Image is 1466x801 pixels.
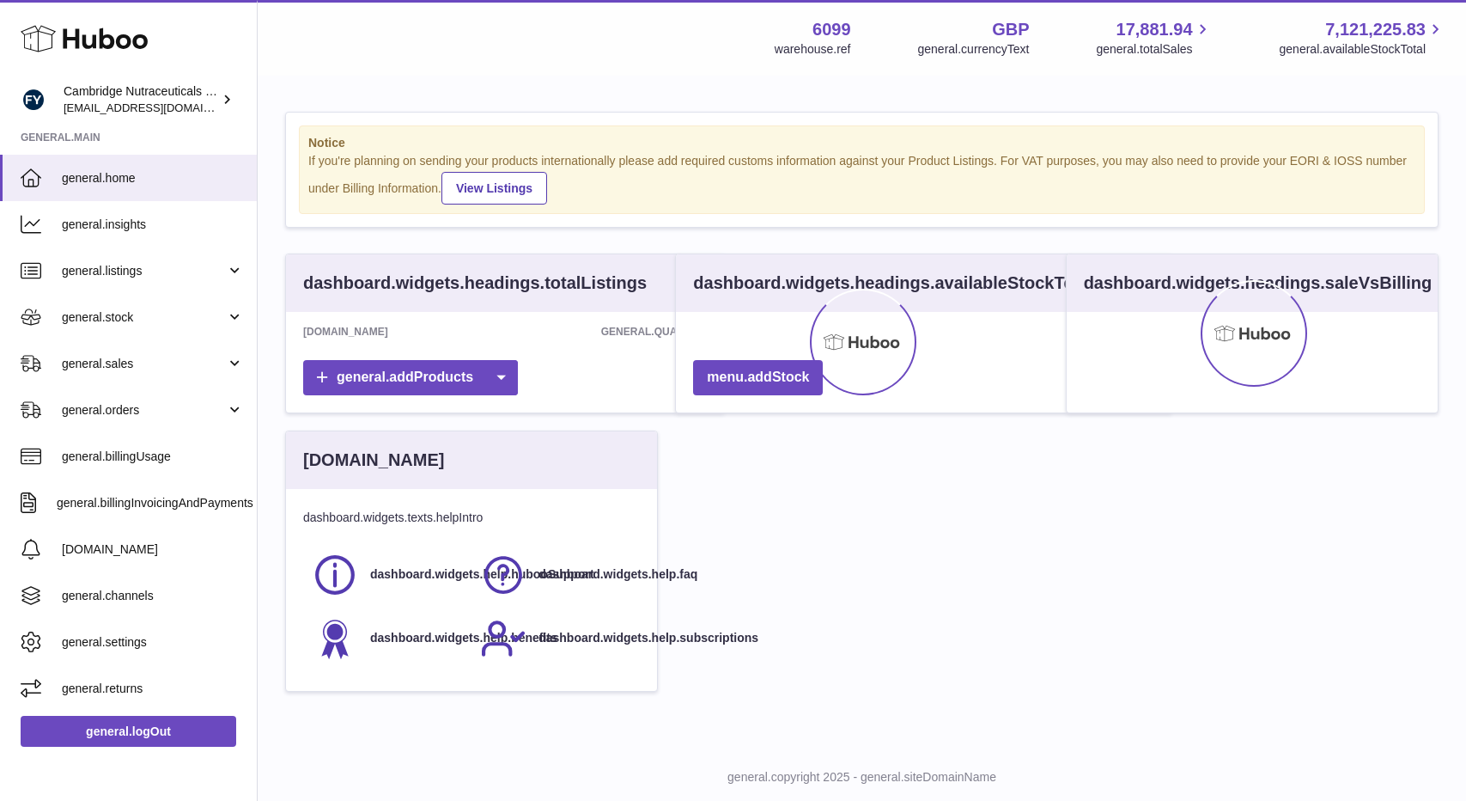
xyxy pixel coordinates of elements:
[312,552,463,598] a: dashboard.widgets.help.hubooSupport
[271,769,1452,786] p: general.copyright 2025 - general.siteDomainName
[62,402,226,419] span: general.orders
[775,41,851,58] div: warehouse.ref
[62,263,226,279] span: general.listings
[441,172,547,205] a: View Listings
[308,135,1415,151] strong: Notice
[538,630,758,646] span: dashboard.widgets.help.subscriptions
[303,272,647,295] h3: dashboard.widgets.headings.totalListings
[1096,41,1212,58] span: general.totalSales
[1280,41,1445,58] span: general.availableStockTotal
[57,495,253,511] span: general.billingInvoicingAndPayments
[62,217,244,233] span: general.insights
[62,541,244,558] span: [DOMAIN_NAME]
[1325,18,1426,41] span: 7,121,225.83
[538,566,697,583] span: dashboard.widgets.help.faq
[1084,272,1433,295] h3: dashboard.widgets.headings.saleVsBilling
[62,449,244,465] span: general.billingUsage
[370,630,557,646] span: dashboard.widgets.help.benefits
[62,356,226,372] span: general.sales
[303,449,444,472] h3: [DOMAIN_NAME]
[21,87,46,113] img: huboo@camnutra.com
[62,588,244,604] span: general.channels
[64,83,218,116] div: Cambridge Nutraceuticals Ltd
[308,153,1415,205] div: If you're planning on sending your products internationally please add required customs informati...
[21,716,236,747] a: general.logOut
[286,312,487,352] th: [DOMAIN_NAME]
[62,681,244,697] span: general.returns
[303,510,640,526] p: dashboard.widgets.texts.helpIntro
[62,170,244,186] span: general.home
[480,552,631,598] a: dashboard.widgets.help.faq
[992,18,1029,41] strong: GBP
[303,360,518,395] a: general.addProducts
[64,101,252,114] span: [EMAIL_ADDRESS][DOMAIN_NAME]
[1096,18,1212,58] a: 17,881.94 general.totalSales
[62,309,226,326] span: general.stock
[62,634,244,651] span: general.settings
[812,18,851,41] strong: 6099
[918,41,1030,58] div: general.currencyText
[1116,18,1193,41] span: 17,881.94
[693,272,1093,295] h3: dashboard.widgets.headings.availableStockTotal
[1280,18,1445,58] a: 7,121,225.83 general.availableStockTotal
[487,312,724,352] th: general.quantity
[693,360,823,395] a: menu.addStock
[370,566,594,583] span: dashboard.widgets.help.hubooSupport
[312,615,463,662] a: dashboard.widgets.help.benefits
[480,615,631,662] a: dashboard.widgets.help.subscriptions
